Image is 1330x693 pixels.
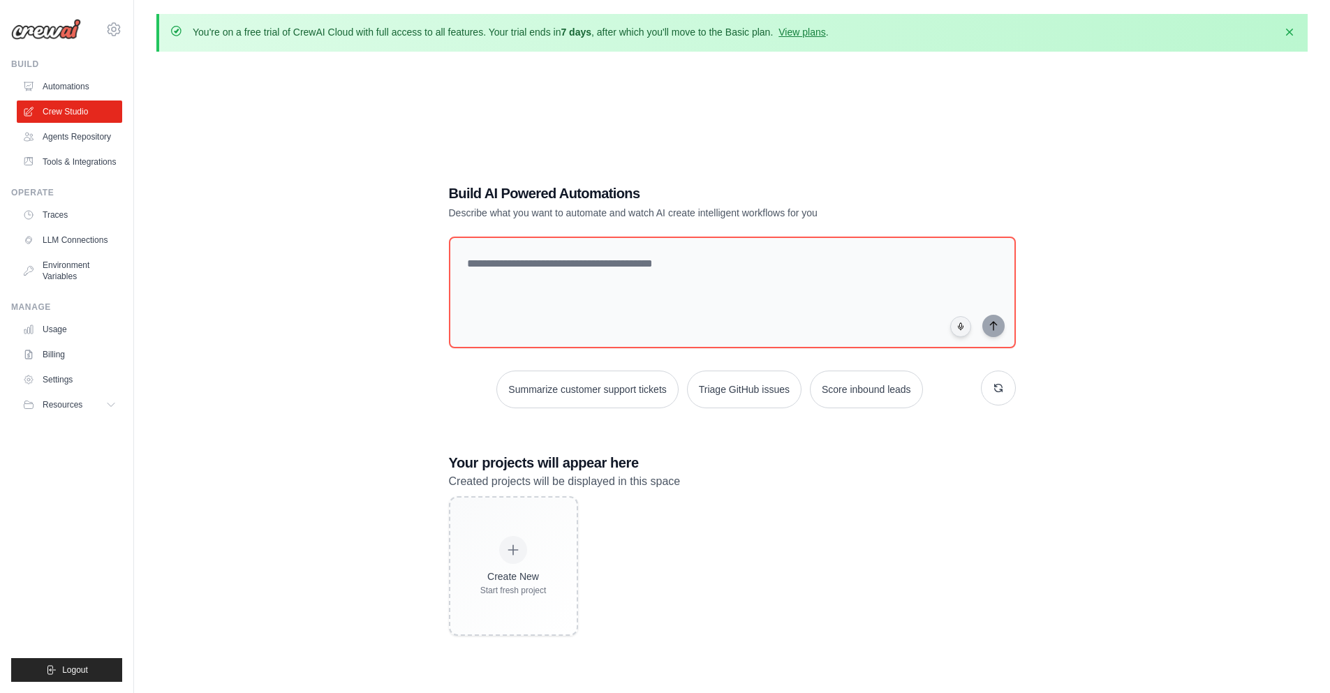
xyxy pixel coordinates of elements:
[11,187,122,198] div: Operate
[950,316,971,337] button: Click to speak your automation idea
[17,394,122,416] button: Resources
[17,126,122,148] a: Agents Repository
[17,75,122,98] a: Automations
[11,59,122,70] div: Build
[17,254,122,288] a: Environment Variables
[981,371,1016,405] button: Get new suggestions
[449,184,918,203] h1: Build AI Powered Automations
[480,585,547,596] div: Start fresh project
[11,301,122,313] div: Manage
[496,371,678,408] button: Summarize customer support tickets
[778,27,825,38] a: View plans
[687,371,801,408] button: Triage GitHub issues
[43,399,82,410] span: Resources
[62,664,88,676] span: Logout
[449,453,1016,472] h3: Your projects will appear here
[11,19,81,40] img: Logo
[810,371,923,408] button: Score inbound leads
[17,151,122,173] a: Tools & Integrations
[11,658,122,682] button: Logout
[561,27,591,38] strong: 7 days
[449,206,918,220] p: Describe what you want to automate and watch AI create intelligent workflows for you
[480,569,547,583] div: Create New
[17,343,122,366] a: Billing
[17,100,122,123] a: Crew Studio
[193,25,829,39] p: You're on a free trial of CrewAI Cloud with full access to all features. Your trial ends in , aft...
[17,204,122,226] a: Traces
[17,368,122,391] a: Settings
[17,318,122,341] a: Usage
[17,229,122,251] a: LLM Connections
[449,472,1016,491] p: Created projects will be displayed in this space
